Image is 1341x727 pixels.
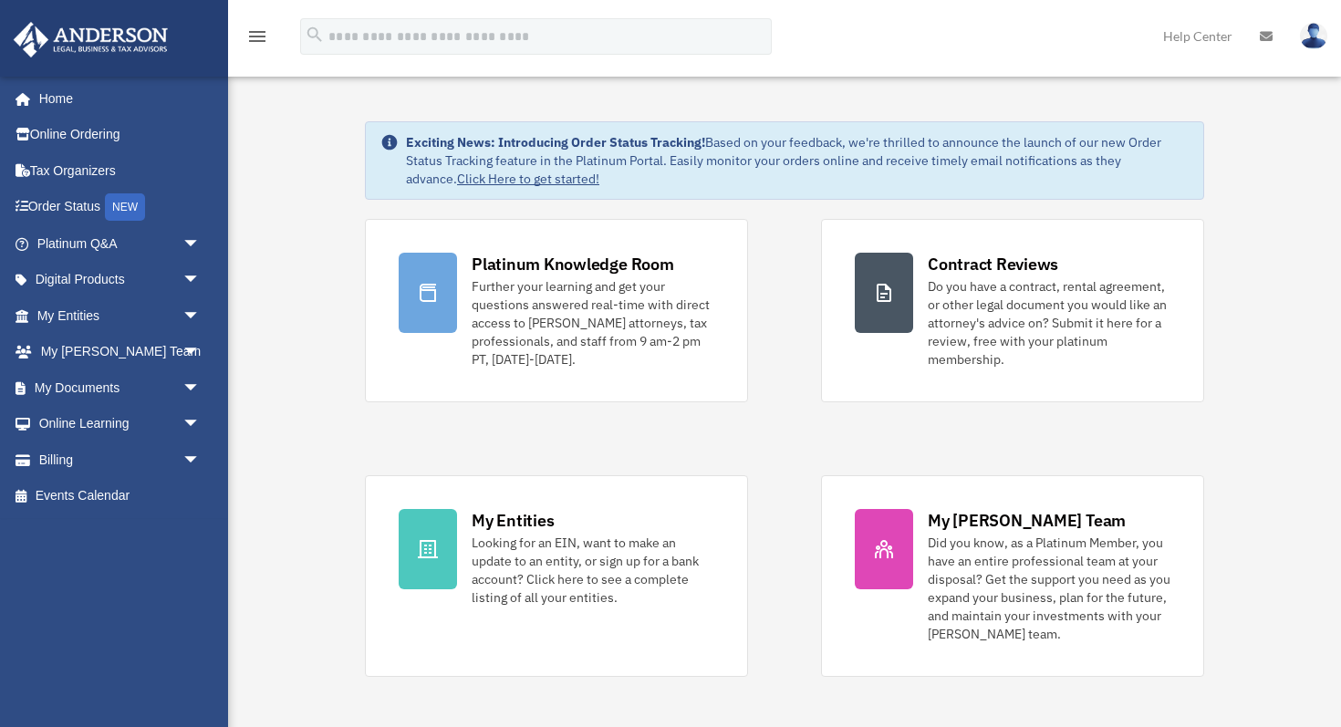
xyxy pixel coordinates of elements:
a: Home [13,80,219,117]
i: menu [246,26,268,47]
a: Tax Organizers [13,152,228,189]
a: Contract Reviews Do you have a contract, rental agreement, or other legal document you would like... [821,219,1204,402]
img: User Pic [1300,23,1327,49]
a: Click Here to get started! [457,171,599,187]
span: arrow_drop_down [182,406,219,443]
div: Did you know, as a Platinum Member, you have an entire professional team at your disposal? Get th... [928,534,1170,643]
i: search [305,25,325,45]
a: Platinum Knowledge Room Further your learning and get your questions answered real-time with dire... [365,219,748,402]
a: My Entities Looking for an EIN, want to make an update to an entity, or sign up for a bank accoun... [365,475,748,677]
a: Order StatusNEW [13,189,228,226]
span: arrow_drop_down [182,441,219,479]
strong: Exciting News: Introducing Order Status Tracking! [406,134,705,151]
div: Based on your feedback, we're thrilled to announce the launch of our new Order Status Tracking fe... [406,133,1189,188]
span: arrow_drop_down [182,262,219,299]
div: My [PERSON_NAME] Team [928,509,1126,532]
div: Platinum Knowledge Room [472,253,674,275]
span: arrow_drop_down [182,225,219,263]
div: Looking for an EIN, want to make an update to an entity, or sign up for a bank account? Click her... [472,534,714,607]
a: Online Learningarrow_drop_down [13,406,228,442]
div: My Entities [472,509,554,532]
div: Do you have a contract, rental agreement, or other legal document you would like an attorney's ad... [928,277,1170,369]
span: arrow_drop_down [182,297,219,335]
a: Billingarrow_drop_down [13,441,228,478]
a: My [PERSON_NAME] Teamarrow_drop_down [13,334,228,370]
a: My [PERSON_NAME] Team Did you know, as a Platinum Member, you have an entire professional team at... [821,475,1204,677]
img: Anderson Advisors Platinum Portal [8,22,173,57]
a: My Documentsarrow_drop_down [13,369,228,406]
div: Contract Reviews [928,253,1058,275]
a: Digital Productsarrow_drop_down [13,262,228,298]
a: menu [246,32,268,47]
a: Platinum Q&Aarrow_drop_down [13,225,228,262]
a: Online Ordering [13,117,228,153]
div: NEW [105,193,145,221]
a: Events Calendar [13,478,228,514]
div: Further your learning and get your questions answered real-time with direct access to [PERSON_NAM... [472,277,714,369]
span: arrow_drop_down [182,334,219,371]
a: My Entitiesarrow_drop_down [13,297,228,334]
span: arrow_drop_down [182,369,219,407]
